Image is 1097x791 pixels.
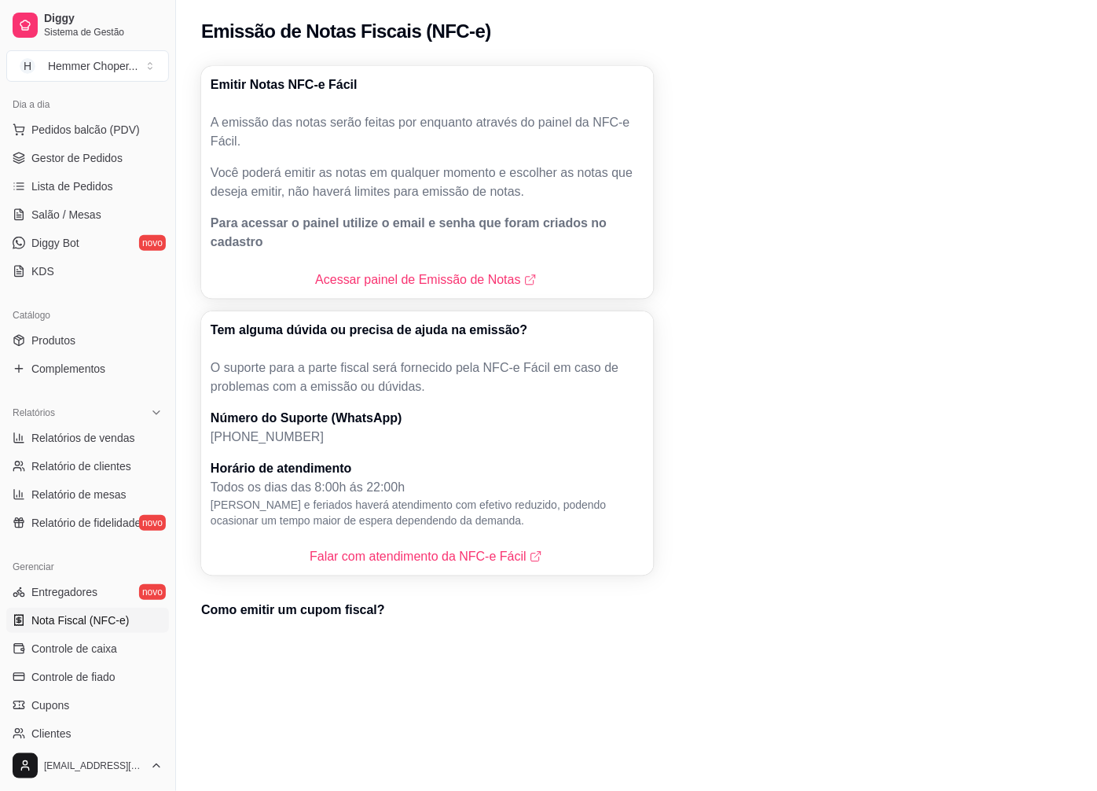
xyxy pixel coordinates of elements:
button: [EMAIL_ADDRESS][DOMAIN_NAME] [6,747,169,785]
span: Relatórios de vendas [31,430,135,446]
p: Horário de atendimento [211,459,644,478]
h2: Emissão de Notas Fiscais (NFC-e) [201,19,491,44]
a: KDS [6,259,169,284]
p: A emissão das notas serão feitas por enquanto através do painel da NFC-e Fácil. [211,113,644,151]
a: Relatório de clientes [6,454,169,479]
p: O suporte para a parte fiscal será fornecido pela NFC-e Fácil em caso de problemas com a emissão ... [211,359,644,396]
span: Nota Fiscal (NFC-e) [31,613,129,628]
div: Catálogo [6,303,169,328]
span: Controle de caixa [31,641,117,657]
p: Emitir Notas NFC-e Fácil [211,75,358,94]
span: Relatório de clientes [31,458,131,474]
a: Gestor de Pedidos [6,145,169,171]
span: Sistema de Gestão [44,26,163,39]
div: Dia a dia [6,92,169,117]
button: Select a team [6,50,169,82]
span: Diggy [44,12,163,26]
a: Entregadoresnovo [6,579,169,605]
span: Relatório de mesas [31,487,127,502]
a: Salão / Mesas [6,202,169,227]
a: Relatórios de vendas [6,425,169,451]
a: Relatório de fidelidadenovo [6,510,169,535]
a: Falar com atendimento da NFC-e Fácil [310,547,545,566]
span: Diggy Bot [31,235,79,251]
span: Gestor de Pedidos [31,150,123,166]
a: Controle de caixa [6,636,169,661]
span: Relatórios [13,407,55,419]
a: DiggySistema de Gestão [6,6,169,44]
span: Controle de fiado [31,669,116,685]
a: Acessar painel de Emissão de Notas [315,270,539,289]
span: [EMAIL_ADDRESS][DOMAIN_NAME] [44,760,144,772]
p: Como emitir um cupom fiscal? [201,601,641,620]
p: Todos os dias das 8:00h ás 22:00h [211,478,644,497]
p: Para acessar o painel utilize o email e senha que foram criados no cadastro [211,214,644,252]
span: KDS [31,263,54,279]
a: Clientes [6,721,169,746]
button: Pedidos balcão (PDV) [6,117,169,142]
a: Produtos [6,328,169,353]
a: Cupons [6,693,169,718]
span: Relatório de fidelidade [31,515,141,531]
a: Nota Fiscal (NFC-e) [6,608,169,633]
div: Gerenciar [6,554,169,579]
span: Produtos [31,333,75,348]
span: Cupons [31,697,69,713]
span: Pedidos balcão (PDV) [31,122,140,138]
a: Complementos [6,356,169,381]
span: Clientes [31,726,72,741]
span: Entregadores [31,584,97,600]
span: Complementos [31,361,105,377]
p: Você poderá emitir as notas em qualquer momento e escolher as notas que deseja emitir, não haverá... [211,164,644,201]
a: Diggy Botnovo [6,230,169,256]
span: Lista de Pedidos [31,178,113,194]
p: [PHONE_NUMBER] [211,428,644,447]
span: H [20,58,35,74]
a: Relatório de mesas [6,482,169,507]
a: Lista de Pedidos [6,174,169,199]
p: Tem alguma dúvida ou precisa de ajuda na emissão? [211,321,527,340]
a: Controle de fiado [6,664,169,690]
div: Hemmer Choper ... [48,58,138,74]
p: [PERSON_NAME] e feriados haverá atendimento com efetivo reduzido, podendo ocasionar um tempo maio... [211,497,644,528]
span: Salão / Mesas [31,207,101,223]
p: Número do Suporte (WhatsApp) [211,409,644,428]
